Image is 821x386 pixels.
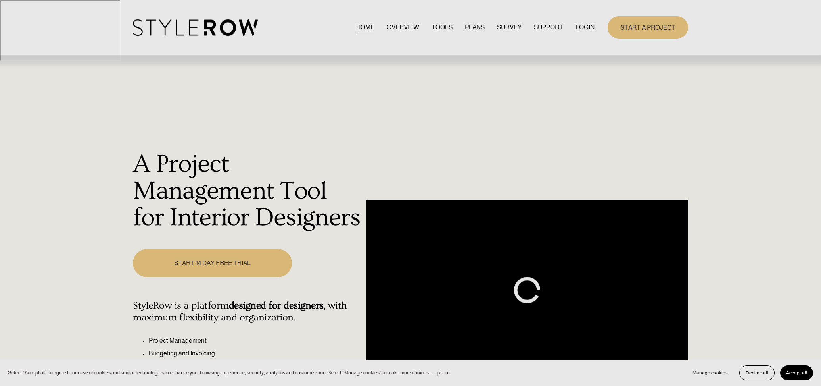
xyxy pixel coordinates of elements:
[497,22,522,33] a: SURVEY
[432,22,453,33] a: TOOLS
[133,19,258,36] img: StyleRow
[780,365,813,380] button: Accept all
[534,23,563,32] span: SUPPORT
[133,300,362,324] h4: StyleRow is a platform , with maximum flexibility and organization.
[692,370,728,376] span: Manage cookies
[133,151,362,232] h1: A Project Management Tool for Interior Designers
[575,22,595,33] a: LOGIN
[149,349,362,358] p: Budgeting and Invoicing
[356,22,374,33] a: HOME
[608,16,688,38] a: START A PROJECT
[534,22,563,33] a: folder dropdown
[229,300,324,311] strong: designed for designers
[465,22,485,33] a: PLANS
[786,370,807,376] span: Accept all
[8,369,451,376] p: Select “Accept all” to agree to our use of cookies and similar technologies to enhance your brows...
[387,22,419,33] a: OVERVIEW
[687,365,734,380] button: Manage cookies
[149,336,362,345] p: Project Management
[739,365,775,380] button: Decline all
[133,249,292,277] a: START 14 DAY FREE TRIAL
[746,370,768,376] span: Decline all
